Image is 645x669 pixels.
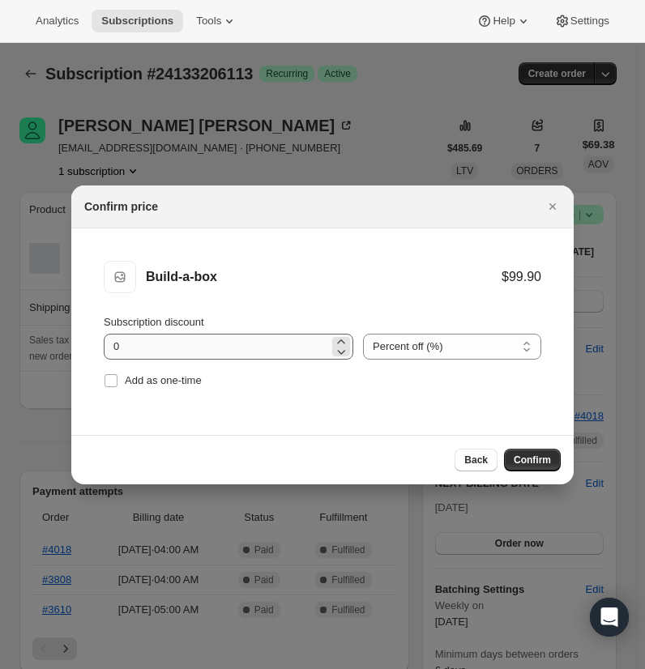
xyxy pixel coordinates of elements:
[104,316,204,328] span: Subscription discount
[467,10,540,32] button: Help
[504,449,561,471] button: Confirm
[455,449,498,471] button: Back
[146,269,502,285] div: Build-a-box
[92,10,183,32] button: Subscriptions
[590,598,629,637] div: Open Intercom Messenger
[570,15,609,28] span: Settings
[84,198,158,215] h2: Confirm price
[464,454,488,467] span: Back
[493,15,515,28] span: Help
[545,10,619,32] button: Settings
[26,10,88,32] button: Analytics
[196,15,221,28] span: Tools
[36,15,79,28] span: Analytics
[502,269,541,285] div: $99.90
[514,454,551,467] span: Confirm
[101,15,173,28] span: Subscriptions
[541,195,564,218] button: Close
[186,10,247,32] button: Tools
[125,374,202,386] span: Add as one-time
